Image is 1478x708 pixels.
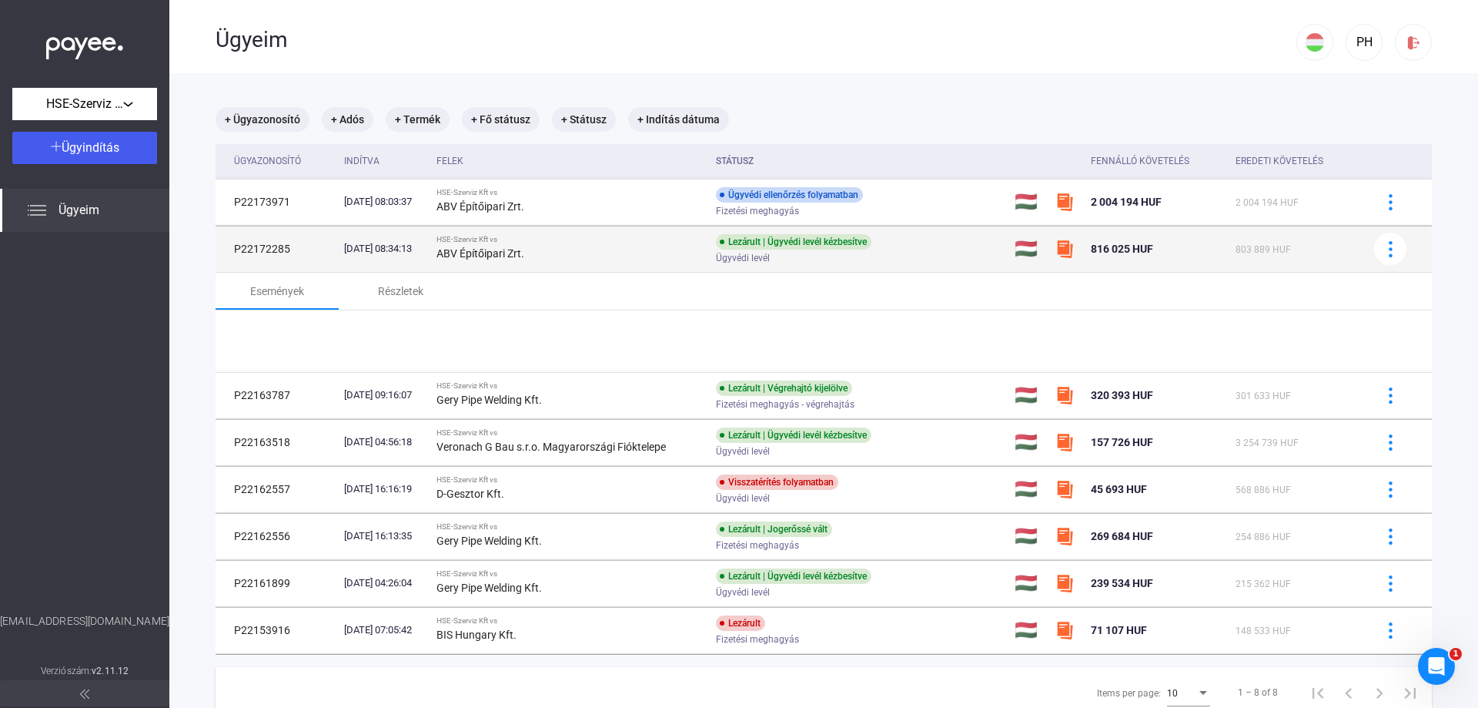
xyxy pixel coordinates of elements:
[436,200,524,213] strong: ABV Építőipari Zrt.
[1236,626,1291,636] span: 148 533 HUF
[1236,152,1355,170] div: Eredeti követelés
[216,513,338,559] td: P22162556
[1238,683,1278,702] div: 1 – 8 of 8
[1374,614,1406,646] button: more-blue
[716,202,799,220] span: Fizetési meghagyás
[436,488,504,500] strong: D-Gesztor Kft.
[344,241,424,257] div: [DATE] 08:34:13
[344,622,424,638] div: [DATE] 07:05:42
[710,144,1008,179] th: Státusz
[51,141,62,152] img: plus-white.svg
[1236,579,1291,589] span: 215 362 HUF
[1055,621,1074,639] img: szamlazzhu-mini
[462,107,540,132] mat-chip: + Fő státusz
[1055,527,1074,545] img: szamlazzhu-mini
[716,583,770,602] span: Ügyvédi levél
[1091,483,1147,495] span: 45 693 HUF
[216,27,1296,53] div: Ügyeim
[1236,532,1291,542] span: 254 886 HUF
[1383,241,1399,257] img: more-blue
[1008,513,1049,559] td: 🇭🇺
[1383,528,1399,545] img: more-blue
[1091,530,1153,542] span: 269 684 HUF
[1091,624,1147,636] span: 71 107 HUF
[1418,648,1455,685] iframe: Intercom live chat
[216,419,338,465] td: P22163518
[1091,436,1153,448] span: 157 726 HUF
[1374,426,1406,458] button: more-blue
[1091,577,1153,589] span: 239 534 HUF
[216,226,338,272] td: P22172285
[344,435,424,450] div: [DATE] 04:56:18
[1008,372,1049,418] td: 🇭🇺
[552,107,616,132] mat-chip: + Státusz
[1383,194,1399,210] img: more-blue
[1055,480,1074,498] img: szamlazzhu-mini
[436,235,704,244] div: HSE-Szerviz Kft vs
[1236,152,1323,170] div: Eredeti követelés
[28,201,46,220] img: list.svg
[1306,33,1324,52] img: HU
[1374,233,1406,265] button: more-blue
[716,489,770,508] span: Ügyvédi levél
[1406,35,1422,51] img: logout-red
[1374,473,1406,505] button: more-blue
[1008,607,1049,653] td: 🇭🇺
[216,466,338,512] td: P22162557
[716,616,765,631] div: Lezárult
[1236,197,1299,208] span: 2 004 194 HUF
[1008,466,1049,512] td: 🇭🇺
[1296,24,1333,61] button: HU
[1302,677,1333,708] button: First page
[1450,648,1462,660] span: 1
[1351,33,1377,52] div: PH
[344,388,424,403] div: [DATE] 09:16:07
[344,482,424,497] div: [DATE] 16:16:19
[716,522,832,537] div: Lezárult | Jogerőssé vált
[1236,485,1291,495] span: 568 886 HUF
[1395,24,1432,61] button: logout-red
[1008,179,1049,225] td: 🇭🇺
[716,428,871,443] div: Lezárult | Ügyvédi levél kézbesítve
[436,582,542,594] strong: Gery Pipe Welding Kft.
[436,616,704,626] div: HSE-Szerviz Kft vs
[344,152,380,170] div: Indítva
[1091,152,1222,170] div: Fennálló követelés
[1364,677,1395,708] button: Next page
[1333,677,1364,708] button: Previous page
[12,132,157,164] button: Ügyindítás
[436,152,463,170] div: Felek
[1374,520,1406,552] button: more-blue
[1167,688,1178,699] span: 10
[59,201,99,220] span: Ügyeim
[1091,196,1162,208] span: 2 004 194 HUF
[716,187,863,203] div: Ügyvédi ellenőrzés folyamatban
[344,528,424,544] div: [DATE] 16:13:35
[378,282,423,300] div: Részletek
[344,194,424,210] div: [DATE] 08:03:37
[1091,243,1153,255] span: 816 025 HUF
[1008,560,1049,606] td: 🇭🇺
[1091,152,1189,170] div: Fennálló követelés
[1383,575,1399,592] img: more-blue
[716,395,854,414] span: Fizetési meghagyás - végrehajtás
[216,107,309,132] mat-chip: + Ügyazonosító
[216,179,338,225] td: P22173971
[1008,419,1049,465] td: 🇭🇺
[716,569,871,584] div: Lezárult | Ügyvédi levél kézbesítve
[80,690,89,699] img: arrow-double-left-grey.svg
[216,607,338,653] td: P22153916
[716,630,799,649] span: Fizetési meghagyás
[716,475,838,490] div: Visszatérítés folyamatban
[1055,240,1074,258] img: szamlazzhu-mini
[716,249,770,267] span: Ügyvédi levél
[1383,482,1399,498] img: more-blue
[344,152,424,170] div: Indítva
[436,441,666,453] strong: Veronach G Bau s.r.o. Magyarországi Fióktelepe
[1008,226,1049,272] td: 🇭🇺
[216,372,338,418] td: P22163787
[1346,24,1383,61] button: PH
[1374,379,1406,411] button: more-blue
[1097,684,1161,703] div: Items per page:
[436,152,704,170] div: Felek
